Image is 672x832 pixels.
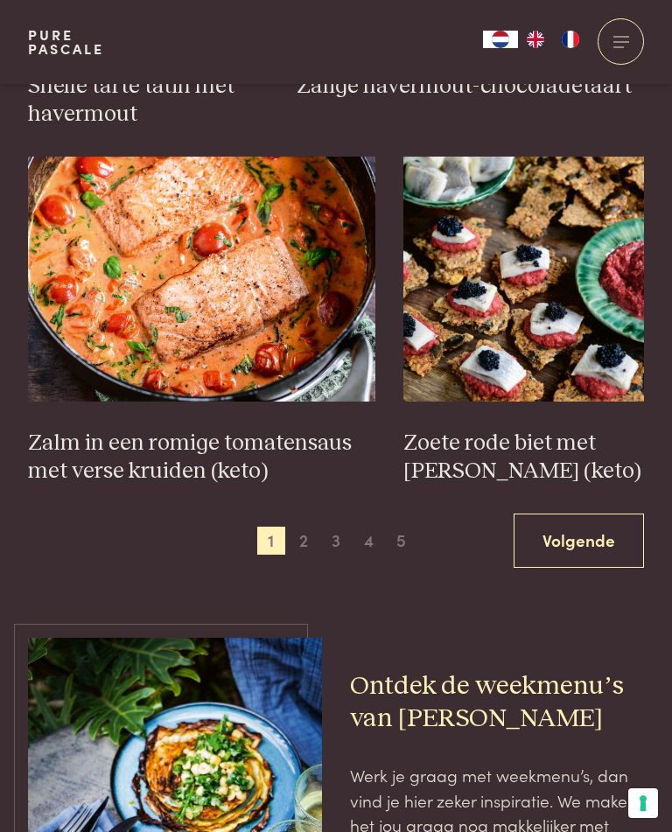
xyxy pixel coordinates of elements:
button: Uw voorkeuren voor toestemming voor trackingtechnologieën [628,788,658,818]
a: Volgende [514,514,644,569]
a: FR [553,31,588,48]
img: Zoete rode biet met zure haring (keto) [403,157,644,402]
img: Zalm in een romige tomatensaus met verse kruiden (keto) [28,157,376,402]
h2: Ontdek de weekmenu’s van [PERSON_NAME] [350,670,644,735]
a: NL [483,31,518,48]
a: Zalm in een romige tomatensaus met verse kruiden (keto) Zalm in een romige tomatensaus met verse ... [28,157,376,486]
a: EN [518,31,553,48]
span: 5 [387,527,415,555]
span: 3 [322,527,350,555]
ul: Language list [518,31,588,48]
h3: Zalige havermout-chocoladetaart [297,73,645,101]
a: PurePascale [28,28,104,56]
a: Zoete rode biet met zure haring (keto) Zoete rode biet met [PERSON_NAME] (keto) [403,157,644,486]
div: Language [483,31,518,48]
h3: Zoete rode biet met [PERSON_NAME] (keto) [403,430,644,486]
aside: Language selected: Nederlands [483,31,588,48]
span: 2 [290,527,318,555]
h3: Snelle tarte tatin met havermout [28,73,269,129]
span: 4 [354,527,382,555]
span: 1 [257,527,285,555]
h3: Zalm in een romige tomatensaus met verse kruiden (keto) [28,430,376,486]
